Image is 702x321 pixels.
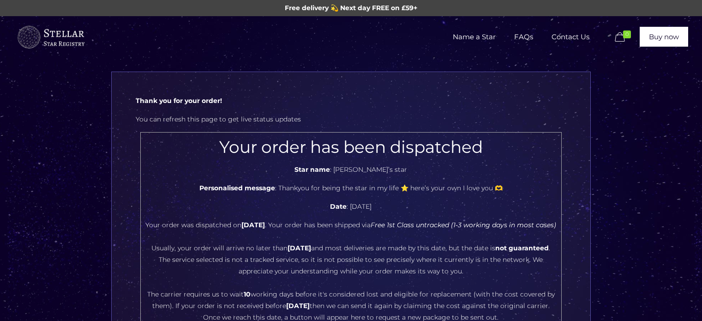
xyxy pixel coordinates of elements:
span: 0 [623,30,631,38]
span: Contact Us [542,23,599,51]
p: : [DATE] [145,201,557,212]
a: Buy now [640,27,688,47]
b: Star name [294,165,330,174]
p: You can refresh this page to get live status updates [136,114,566,125]
p: : [PERSON_NAME]’s star [145,164,557,176]
a: Buy a Star [16,16,85,58]
img: buyastar-logo-transparent [16,24,85,51]
b: 10 [244,290,251,298]
b: [DATE] [286,302,310,310]
a: Contact Us [542,16,599,58]
h2: Your order has been dispatched [145,137,557,157]
span: Name a Star [444,23,505,51]
b: Thank you for your order! [136,97,222,105]
p: : Thankyou for being the star in my life ⭐️ here’s your own I love you 🫶 [145,182,557,194]
b: Date [330,202,347,211]
a: FAQs [505,16,542,58]
b: Personalised message [199,184,275,192]
b: not guaranteed [495,244,549,252]
b: [DATE] [288,244,311,252]
i: Free 1st Class untracked (1-3 working days in most cases) [371,221,556,229]
a: 0 [613,32,635,43]
a: Name a Star [444,16,505,58]
span: FAQs [505,23,542,51]
span: Free delivery 💫 Next day FREE on £59+ [285,4,417,12]
b: [DATE] [241,221,265,229]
